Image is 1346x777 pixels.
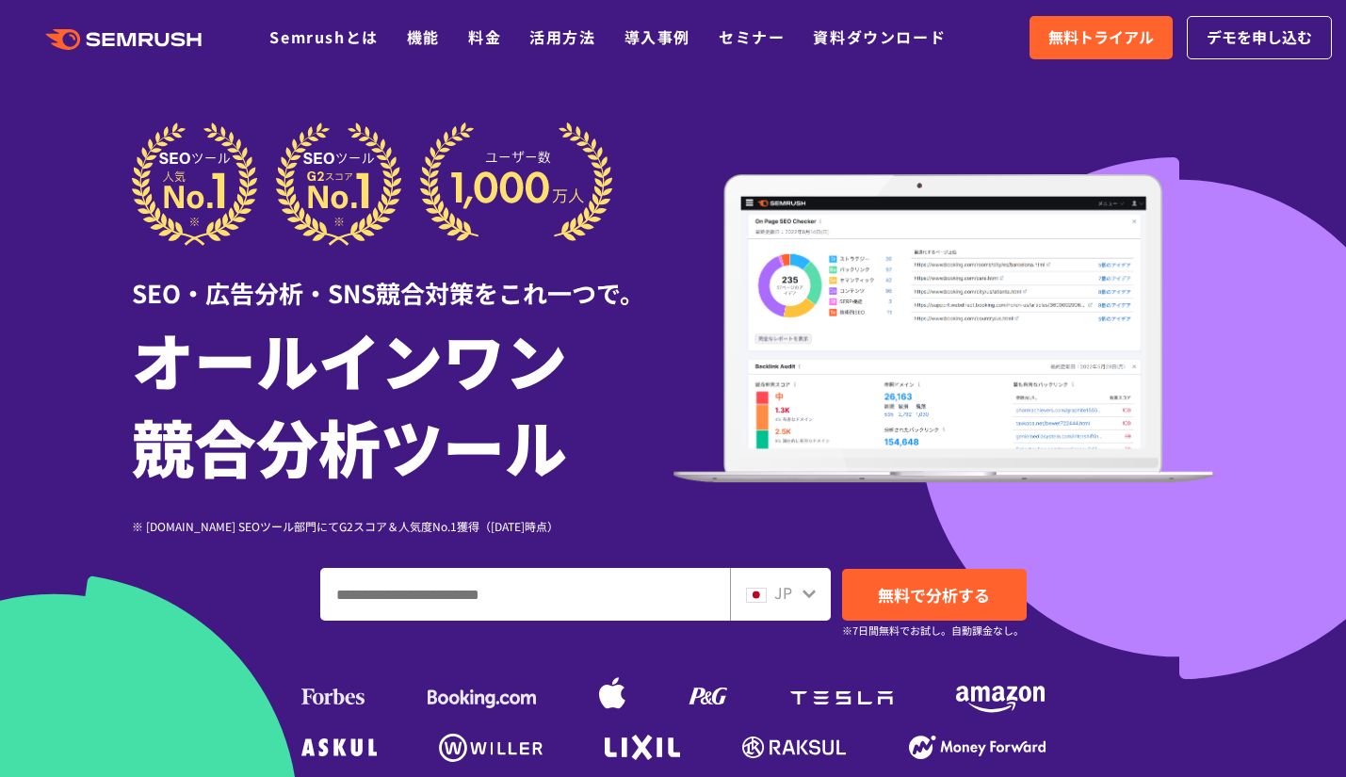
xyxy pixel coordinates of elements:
[813,25,946,48] a: 資料ダウンロード
[132,316,673,489] h1: オールインワン 競合分析ツール
[842,569,1027,621] a: 無料で分析する
[1207,25,1312,50] span: デモを申し込む
[1048,25,1154,50] span: 無料トライアル
[719,25,785,48] a: セミナー
[774,581,792,604] span: JP
[132,246,673,311] div: SEO・広告分析・SNS競合対策をこれ一つで。
[1030,16,1173,59] a: 無料トライアル
[407,25,440,48] a: 機能
[321,569,729,620] input: ドメイン、キーワードまたはURLを入力してください
[624,25,690,48] a: 導入事例
[269,25,378,48] a: Semrushとは
[842,622,1024,639] small: ※7日間無料でお試し。自動課金なし。
[1187,16,1332,59] a: デモを申し込む
[529,25,595,48] a: 活用方法
[878,583,990,607] span: 無料で分析する
[132,517,673,535] div: ※ [DOMAIN_NAME] SEOツール部門にてG2スコア＆人気度No.1獲得（[DATE]時点）
[468,25,501,48] a: 料金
